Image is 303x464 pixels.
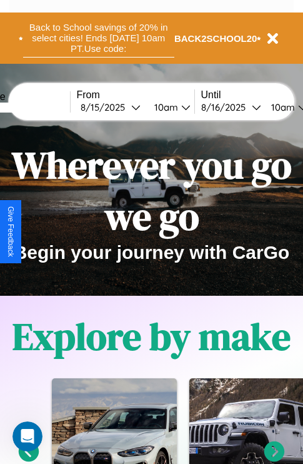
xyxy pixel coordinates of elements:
[265,101,298,113] div: 10am
[23,19,174,58] button: Back to School savings of 20% in select cities! Ends [DATE] 10am PT.Use code:
[77,89,194,101] label: From
[6,206,15,257] div: Give Feedback
[174,33,257,44] b: BACK2SCHOOL20
[77,101,144,114] button: 8/15/2025
[201,101,252,113] div: 8 / 16 / 2025
[144,101,194,114] button: 10am
[12,311,291,362] h1: Explore by make
[81,101,131,113] div: 8 / 15 / 2025
[12,421,42,451] iframe: Intercom live chat
[148,101,181,113] div: 10am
